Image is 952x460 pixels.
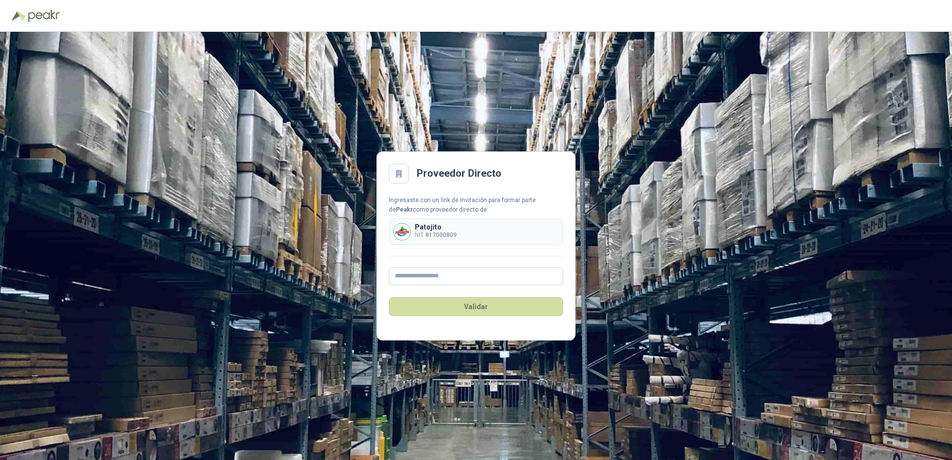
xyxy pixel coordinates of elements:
[415,224,457,230] p: Patojito
[28,10,60,22] img: Peakr
[415,230,457,240] p: NIT
[417,166,501,181] h2: Proveedor Directo
[389,196,563,215] div: Ingresaste con un link de invitación para formar parte de como proveedor directo de:
[396,206,413,213] b: Peakr
[425,231,457,238] b: 817000809
[389,297,563,316] button: Validar
[12,11,26,21] img: Logo
[394,224,410,240] img: Company Logo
